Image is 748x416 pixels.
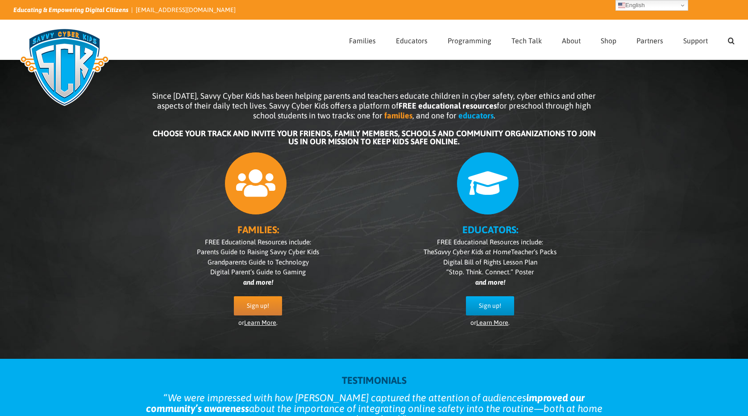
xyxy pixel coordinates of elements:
i: and more! [475,278,505,286]
span: Digital Parent’s Guide to Gaming [210,268,306,276]
nav: Main Menu [349,20,735,59]
a: Sign up! [234,296,282,315]
a: Educators [396,20,428,59]
a: Search [728,20,735,59]
a: Tech Talk [511,20,542,59]
span: . [494,111,495,120]
span: Since [DATE], Savvy Cyber Kids has been helping parents and teachers educate children in cyber sa... [152,91,596,120]
a: About [562,20,581,59]
b: educators [458,111,494,120]
span: Digital Bill of Rights Lesson Plan [443,258,537,266]
a: Learn More [244,319,276,326]
a: Programming [448,20,491,59]
i: and more! [243,278,273,286]
i: Savvy Cyber Kids at Home [434,248,511,256]
span: FREE Educational Resources include: [205,238,311,246]
span: Grandparents Guide to Technology [208,258,309,266]
span: Families [349,37,376,44]
b: FAMILIES: [237,224,279,235]
a: Partners [636,20,663,59]
i: Educating & Empowering Digital Citizens [13,6,129,13]
span: Tech Talk [511,37,542,44]
b: CHOOSE YOUR TRACK AND INVITE YOUR FRIENDS, FAMILY MEMBERS, SCHOOLS AND COMMUNITY ORGANIZATIONS TO... [153,129,596,146]
a: Learn More [476,319,508,326]
b: EDUCATORS: [462,224,518,235]
a: Families [349,20,376,59]
span: Support [683,37,708,44]
b: FREE educational resources [399,101,497,110]
a: Shop [601,20,616,59]
a: [EMAIL_ADDRESS][DOMAIN_NAME] [136,6,236,13]
span: , and one for [412,111,457,120]
span: Shop [601,37,616,44]
strong: TESTIMONIALS [342,374,407,386]
b: families [384,111,412,120]
span: “Stop. Think. Connect.” Poster [446,268,534,276]
span: or . [238,319,278,326]
span: Programming [448,37,491,44]
img: Savvy Cyber Kids Logo [13,22,116,112]
span: Partners [636,37,663,44]
img: en [618,2,625,9]
span: or . [470,319,510,326]
strong: improved our community’s awareness [146,392,585,414]
span: The Teacher’s Packs [424,248,557,256]
span: FREE Educational Resources include: [437,238,543,246]
span: Educators [396,37,428,44]
a: Sign up! [466,296,514,315]
span: Sign up! [247,302,269,310]
span: Sign up! [479,302,501,310]
span: Parents Guide to Raising Savvy Cyber Kids [197,248,319,256]
a: Support [683,20,708,59]
span: About [562,37,581,44]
